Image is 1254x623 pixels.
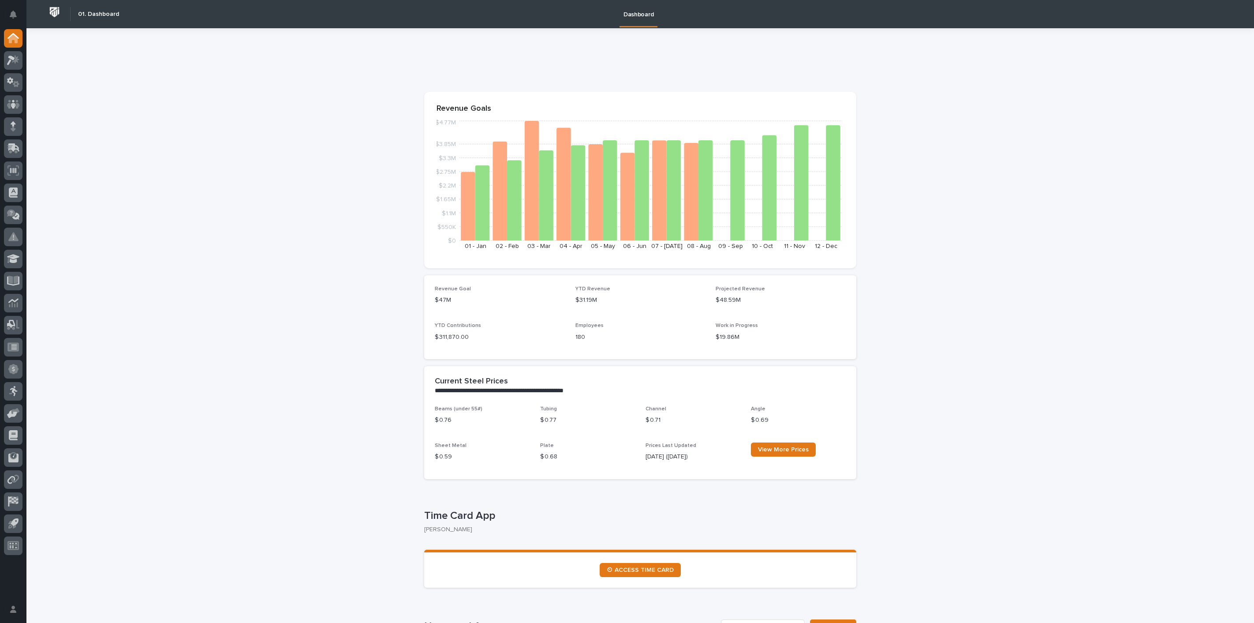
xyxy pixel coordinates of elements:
[646,406,666,412] span: Channel
[435,416,530,425] p: $ 0.76
[646,416,740,425] p: $ 0.71
[716,296,846,305] p: $48.59M
[442,210,456,217] tspan: $1.1M
[436,169,456,175] tspan: $2.75M
[540,452,635,462] p: $ 0.68
[424,526,849,533] p: [PERSON_NAME]
[540,416,635,425] p: $ 0.77
[424,510,853,522] p: Time Card App
[435,142,456,148] tspan: $3.85M
[751,406,765,412] span: Angle
[540,406,557,412] span: Tubing
[718,243,743,249] text: 09 - Sep
[435,296,565,305] p: $47M
[465,243,486,249] text: 01 - Jan
[540,443,554,448] span: Plate
[575,323,604,328] span: Employees
[815,243,837,249] text: 12 - Dec
[435,120,456,126] tspan: $4.77M
[600,563,681,577] a: ⏲ ACCESS TIME CARD
[607,567,674,573] span: ⏲ ACCESS TIME CARD
[591,243,615,249] text: 05 - May
[439,183,456,189] tspan: $2.2M
[435,406,482,412] span: Beams (under 55#)
[435,443,467,448] span: Sheet Metal
[78,11,119,18] h2: 01. Dashboard
[46,4,63,20] img: Workspace Logo
[11,11,22,25] div: Notifications
[651,243,683,249] text: 07 - [DATE]
[716,333,846,342] p: $19.86M
[751,443,816,457] a: View More Prices
[435,286,471,292] span: Revenue Goal
[575,333,705,342] p: 180
[437,104,844,114] p: Revenue Goals
[575,296,705,305] p: $31.19M
[623,243,646,249] text: 06 - Jun
[435,377,508,387] h2: Current Steel Prices
[751,416,846,425] p: $ 0.69
[435,333,565,342] p: $ 311,870.00
[436,197,456,203] tspan: $1.65M
[784,243,805,249] text: 11 - Nov
[437,224,456,230] tspan: $550K
[752,243,773,249] text: 10 - Oct
[439,155,456,161] tspan: $3.3M
[646,443,696,448] span: Prices Last Updated
[496,243,519,249] text: 02 - Feb
[716,286,765,292] span: Projected Revenue
[687,243,711,249] text: 08 - Aug
[4,5,22,24] button: Notifications
[435,323,481,328] span: YTD Contributions
[646,452,740,462] p: [DATE] ([DATE])
[435,452,530,462] p: $ 0.59
[758,447,809,453] span: View More Prices
[575,286,610,292] span: YTD Revenue
[716,323,758,328] span: Work in Progress
[448,238,456,244] tspan: $0
[560,243,582,249] text: 04 - Apr
[527,243,551,249] text: 03 - Mar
